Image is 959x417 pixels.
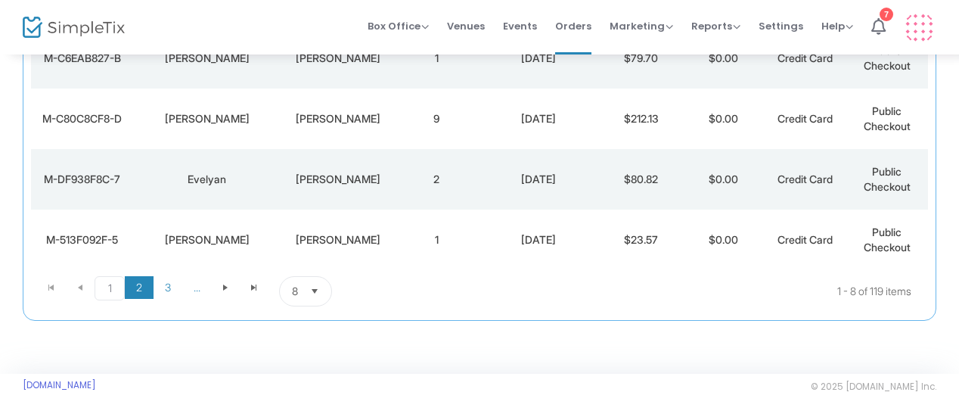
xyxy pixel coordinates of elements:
[284,111,392,126] div: Cunningham
[864,165,911,193] span: Public Checkout
[248,282,260,294] span: Go to the last page
[182,276,211,299] span: Page 4
[481,232,596,247] div: 8/8/2025
[137,172,277,187] div: Evelyan
[137,51,277,66] div: Darrin
[481,51,596,66] div: 8/13/2025
[759,7,803,45] span: Settings
[211,276,240,299] span: Go to the next page
[396,149,477,210] td: 2
[219,282,231,294] span: Go to the next page
[777,112,833,125] span: Credit Card
[240,276,268,299] span: Go to the last page
[284,51,392,66] div: Schiferl
[35,51,129,66] div: M-C6EAB827-B
[35,111,129,126] div: M-C80C8CF8-D
[682,149,764,210] td: $0.00
[284,232,392,247] div: Herman
[777,233,833,246] span: Credit Card
[601,210,682,270] td: $23.57
[864,104,911,132] span: Public Checkout
[503,7,537,45] span: Events
[137,232,277,247] div: Addison
[481,172,596,187] div: 8/9/2025
[777,51,833,64] span: Credit Card
[880,8,893,21] div: 7
[396,28,477,89] td: 1
[601,28,682,89] td: $79.70
[483,276,911,307] kendo-pager-info: 1 - 8 of 119 items
[682,28,764,89] td: $0.00
[691,19,740,33] span: Reports
[35,172,129,187] div: M-DF938F8C-7
[682,89,764,149] td: $0.00
[284,172,392,187] div: Snell
[601,149,682,210] td: $80.82
[864,226,911,254] span: Public Checkout
[811,381,936,393] span: © 2025 [DOMAIN_NAME] Inc.
[864,44,911,72] span: Public Checkout
[610,19,673,33] span: Marketing
[682,210,764,270] td: $0.00
[35,232,129,247] div: M-513F092F-5
[481,111,596,126] div: 8/12/2025
[396,210,477,270] td: 1
[23,379,96,391] a: [DOMAIN_NAME]
[154,276,182,299] span: Page 3
[304,277,325,306] button: Select
[95,276,125,300] span: Page 1
[125,276,154,299] span: Page 2
[555,7,591,45] span: Orders
[292,284,298,299] span: 8
[821,19,853,33] span: Help
[396,89,477,149] td: 9
[777,173,833,185] span: Credit Card
[137,111,277,126] div: Stacy
[368,19,429,33] span: Box Office
[447,7,485,45] span: Venues
[601,89,682,149] td: $212.13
